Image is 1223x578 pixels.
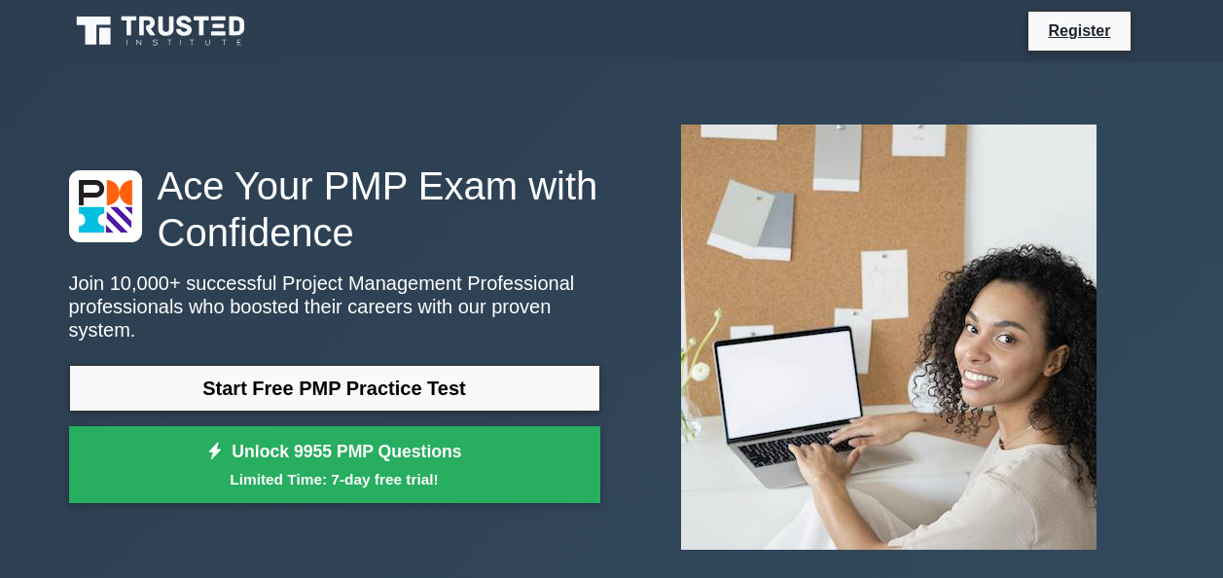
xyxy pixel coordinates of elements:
a: Register [1036,18,1122,43]
small: Limited Time: 7-day free trial! [93,468,576,490]
a: Unlock 9955 PMP QuestionsLimited Time: 7-day free trial! [69,426,600,504]
p: Join 10,000+ successful Project Management Professional professionals who boosted their careers w... [69,271,600,342]
a: Start Free PMP Practice Test [69,365,600,412]
h1: Ace Your PMP Exam with Confidence [69,163,600,256]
